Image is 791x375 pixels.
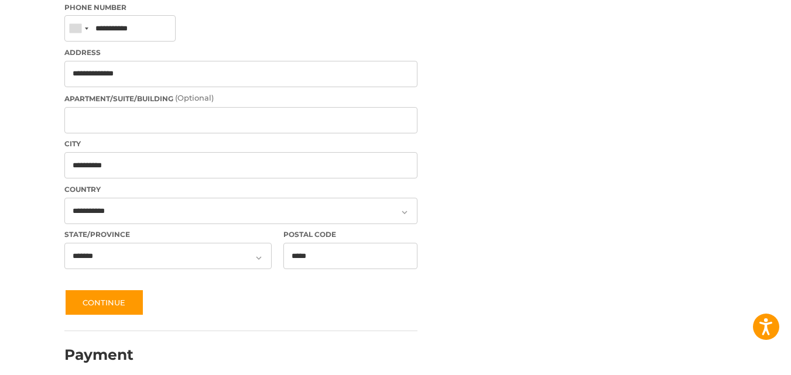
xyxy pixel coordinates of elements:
[64,92,417,104] label: Apartment/Suite/Building
[64,289,144,316] button: Continue
[64,346,133,364] h2: Payment
[694,343,791,375] iframe: Google Customer Reviews
[64,184,417,195] label: Country
[64,139,417,149] label: City
[283,229,418,240] label: Postal Code
[175,93,214,102] small: (Optional)
[64,2,417,13] label: Phone Number
[64,229,272,240] label: State/Province
[64,47,417,58] label: Address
